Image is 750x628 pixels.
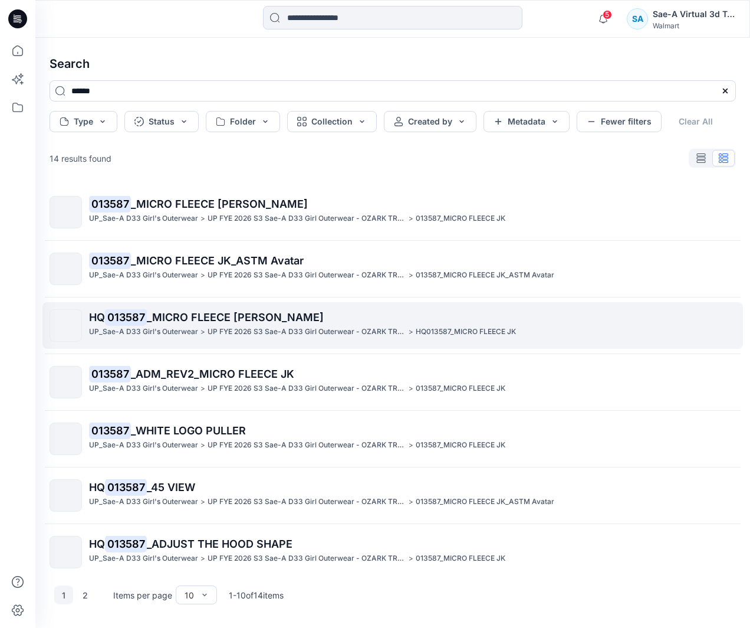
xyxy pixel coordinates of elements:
[42,302,743,349] a: HQ013587_MICRO FLEECE [PERSON_NAME]UP_Sae-A D33 Girl's Outerwear>UP FYE 2026 S3 Sae-A D33 Girl Ou...
[89,212,198,225] p: UP_Sae-A D33 Girl's Outerwear
[113,589,172,601] p: Items per page
[89,552,198,565] p: UP_Sae-A D33 Girl's Outerwear
[42,416,743,462] a: 013587_WHITE LOGO PULLERUP_Sae-A D33 Girl's Outerwear>UP FYE 2026 S3 Sae-A D33 Girl Outerwear - O...
[416,496,554,508] p: 013587_MICRO FLEECE JK_ASTM Avatar
[89,422,131,439] mark: 013587
[603,10,612,19] span: 5
[416,326,516,338] p: HQ013587_MICRO FLEECE JK
[89,538,105,550] span: HQ
[208,269,406,282] p: UP FYE 2026 S3 Sae-A D33 Girl Outerwear - OZARK TRAIL
[131,424,246,437] span: _WHITE LOGO PULLER
[89,269,198,282] p: UP_Sae-A D33 Girl's Outerwear
[206,111,280,132] button: Folder
[208,326,406,338] p: UP FYE 2026 S3 Sae-A D33 Girl Outerwear - OZARK TRAIL
[105,309,147,325] mark: 013587
[208,212,406,225] p: UP FYE 2026 S3 Sae-A D33 Girl Outerwear - OZARK TRAIL
[208,439,406,452] p: UP FYE 2026 S3 Sae-A D33 Girl Outerwear - OZARK TRAIL
[627,8,648,30] div: SA
[89,252,131,269] mark: 013587
[89,326,198,338] p: UP_Sae-A D33 Girl's Outerwear
[89,365,131,382] mark: 013587
[42,246,743,292] a: 013587_MICRO FLEECE JK_ASTM AvatarUP_Sae-A D33 Girl's Outerwear>UP FYE 2026 S3 Sae-A D33 Girl Out...
[54,586,73,604] button: 1
[89,195,131,212] mark: 013587
[89,311,105,323] span: HQ
[89,439,198,452] p: UP_Sae-A D33 Girl's Outerwear
[147,311,324,323] span: _MICRO FLEECE [PERSON_NAME]
[208,552,406,565] p: UP FYE 2026 S3 Sae-A D33 Girl Outerwear - OZARK TRAIL
[200,439,205,452] p: >
[416,552,505,565] p: 013587_MICRO FLEECE JK
[409,212,413,225] p: >
[89,481,105,493] span: HQ
[131,198,308,210] span: _MICRO FLEECE [PERSON_NAME]
[409,496,413,508] p: >
[200,212,205,225] p: >
[409,382,413,395] p: >
[409,326,413,338] p: >
[42,529,743,575] a: HQ013587_ADJUST THE HOOD SHAPEUP_Sae-A D33 Girl's Outerwear>UP FYE 2026 S3 Sae-A D33 Girl Outerwe...
[653,21,735,30] div: Walmart
[147,481,195,493] span: _45 VIEW
[416,382,505,395] p: 013587_MICRO FLEECE JK
[42,189,743,235] a: 013587_MICRO FLEECE [PERSON_NAME]UP_Sae-A D33 Girl's Outerwear>UP FYE 2026 S3 Sae-A D33 Girl Oute...
[416,439,505,452] p: 013587_MICRO FLEECE JK
[653,7,735,21] div: Sae-A Virtual 3d Team
[105,479,147,495] mark: 013587
[200,326,205,338] p: >
[208,382,406,395] p: UP FYE 2026 S3 Sae-A D33 Girl Outerwear - OZARK TRAIL
[89,496,198,508] p: UP_Sae-A D33 Girl's Outerwear
[577,111,662,132] button: Fewer filters
[287,111,377,132] button: Collection
[185,589,194,601] div: 10
[42,472,743,519] a: HQ013587_45 VIEWUP_Sae-A D33 Girl's Outerwear>UP FYE 2026 S3 Sae-A D33 Girl Outerwear - OZARK TRA...
[131,368,294,380] span: _ADM_REV2_MICRO FLEECE JK
[409,552,413,565] p: >
[208,496,406,508] p: UP FYE 2026 S3 Sae-A D33 Girl Outerwear - OZARK TRAIL
[200,382,205,395] p: >
[483,111,570,132] button: Metadata
[89,382,198,395] p: UP_Sae-A D33 Girl's Outerwear
[384,111,476,132] button: Created by
[200,496,205,508] p: >
[42,359,743,405] a: 013587_ADM_REV2_MICRO FLEECE JKUP_Sae-A D33 Girl's Outerwear>UP FYE 2026 S3 Sae-A D33 Girl Outerw...
[124,111,199,132] button: Status
[75,586,94,604] button: 2
[105,535,147,552] mark: 013587
[40,47,745,80] h4: Search
[50,111,117,132] button: Type
[200,552,205,565] p: >
[131,254,304,267] span: _MICRO FLEECE JK_ASTM Avatar
[147,538,292,550] span: _ADJUST THE HOOD SHAPE
[229,589,284,601] p: 1 - 10 of 14 items
[50,152,111,165] p: 14 results found
[200,269,205,282] p: >
[416,269,554,282] p: 013587_MICRO FLEECE JK_ASTM Avatar
[416,212,505,225] p: 013587_MICRO FLEECE JK
[409,439,413,452] p: >
[409,269,413,282] p: >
